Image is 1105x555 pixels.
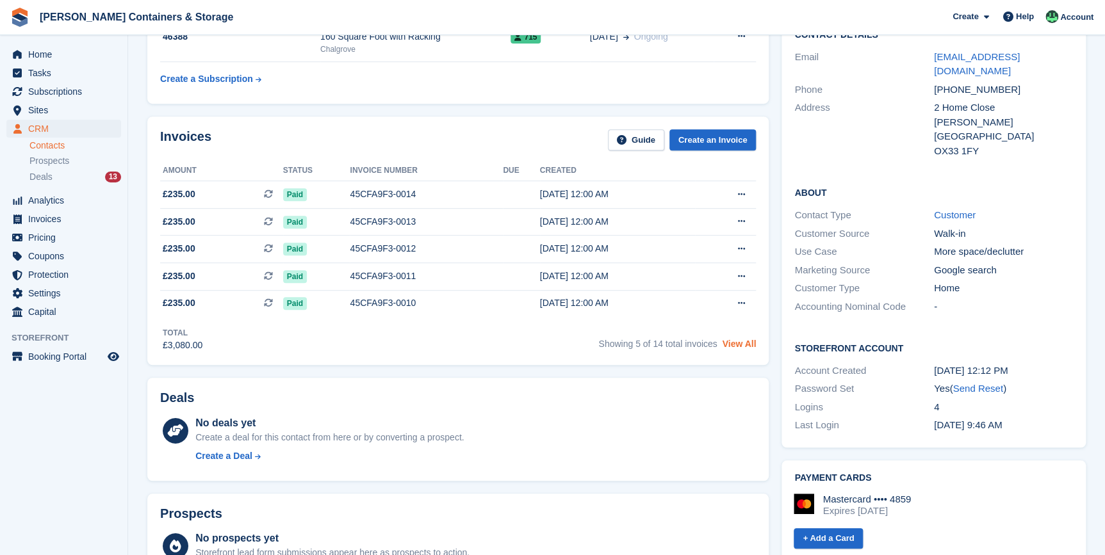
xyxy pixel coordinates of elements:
[160,161,283,181] th: Amount
[794,382,934,396] div: Password Set
[163,188,195,201] span: £235.00
[794,494,814,514] img: Mastercard Logo
[163,242,195,255] span: £235.00
[794,83,934,97] div: Phone
[28,210,105,228] span: Invoices
[634,31,668,42] span: Ongoing
[163,269,195,283] span: £235.00
[350,269,503,283] div: 45CFA9F3-0011
[283,216,307,229] span: Paid
[350,161,503,181] th: Invoice number
[1060,11,1093,24] span: Account
[350,188,503,201] div: 45CFA9F3-0014
[29,154,121,168] a: Prospects
[160,129,211,150] h2: Invoices
[6,83,121,101] a: menu
[29,140,121,152] a: Contacts
[320,44,511,55] div: Chalgrove
[160,72,253,86] div: Create a Subscription
[29,155,69,167] span: Prospects
[28,83,105,101] span: Subscriptions
[934,419,1002,430] time: 2024-07-11 08:46:37 UTC
[320,30,511,44] div: 160 Square Foot with Racking
[28,348,105,366] span: Booking Portal
[794,364,934,378] div: Account Created
[934,263,1074,278] div: Google search
[540,188,696,201] div: [DATE] 12:00 AM
[105,172,121,182] div: 13
[160,30,320,44] div: 46388
[934,83,1074,97] div: [PHONE_NUMBER]
[540,242,696,255] div: [DATE] 12:00 AM
[35,6,238,28] a: [PERSON_NAME] Containers & Storage
[6,247,121,265] a: menu
[6,303,121,321] a: menu
[195,415,464,431] div: No deals yet
[28,101,105,119] span: Sites
[934,245,1074,259] div: More space/declutter
[6,229,121,246] a: menu
[540,269,696,283] div: [DATE] 12:00 AM
[794,30,1073,40] h2: Contact Details
[794,50,934,79] div: Email
[195,449,252,463] div: Create a Deal
[6,64,121,82] a: menu
[350,215,503,229] div: 45CFA9F3-0013
[28,303,105,321] span: Capital
[722,339,756,349] a: View All
[6,191,121,209] a: menu
[794,227,934,241] div: Customer Source
[953,10,978,23] span: Create
[163,296,195,310] span: £235.00
[1016,10,1034,23] span: Help
[934,144,1074,159] div: OX33 1FY
[6,284,121,302] a: menu
[540,215,696,229] div: [DATE] 12:00 AM
[540,161,696,181] th: Created
[934,281,1074,296] div: Home
[794,418,934,433] div: Last Login
[10,8,29,27] img: stora-icon-8386f47178a22dfd0bd8f6a31ec36ba5ce8667c1dd55bd0f319d3a0aa187defe.svg
[511,31,541,44] span: 715
[934,400,1074,415] div: 4
[28,229,105,246] span: Pricing
[163,339,202,352] div: £3,080.00
[794,400,934,415] div: Logins
[28,64,105,82] span: Tasks
[669,129,757,150] a: Create an Invoice
[283,270,307,283] span: Paid
[949,383,1006,394] span: ( )
[12,332,127,344] span: Storefront
[28,191,105,209] span: Analytics
[6,210,121,228] a: menu
[283,188,307,201] span: Paid
[350,296,503,310] div: 45CFA9F3-0010
[163,327,202,339] div: Total
[794,341,1073,354] h2: Storefront Account
[28,247,105,265] span: Coupons
[28,120,105,138] span: CRM
[28,45,105,63] span: Home
[106,349,121,364] a: Preview store
[1045,10,1058,23] img: Arjun Preetham
[6,348,121,366] a: menu
[934,129,1074,144] div: [GEOGRAPHIC_DATA]
[934,227,1074,241] div: Walk-in
[794,208,934,223] div: Contact Type
[28,266,105,284] span: Protection
[283,243,307,255] span: Paid
[823,494,911,505] div: Mastercard •••• 4859
[608,129,664,150] a: Guide
[934,382,1074,396] div: Yes
[195,431,464,444] div: Create a deal for this contact from here or by converting a prospect.
[934,51,1020,77] a: [EMAIL_ADDRESS][DOMAIN_NAME]
[794,300,934,314] div: Accounting Nominal Code
[283,297,307,310] span: Paid
[934,115,1074,130] div: [PERSON_NAME]
[160,390,194,405] h2: Deals
[163,215,195,229] span: £235.00
[350,242,503,255] div: 45CFA9F3-0012
[934,300,1074,314] div: -
[794,245,934,259] div: Use Case
[953,383,1003,394] a: Send Reset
